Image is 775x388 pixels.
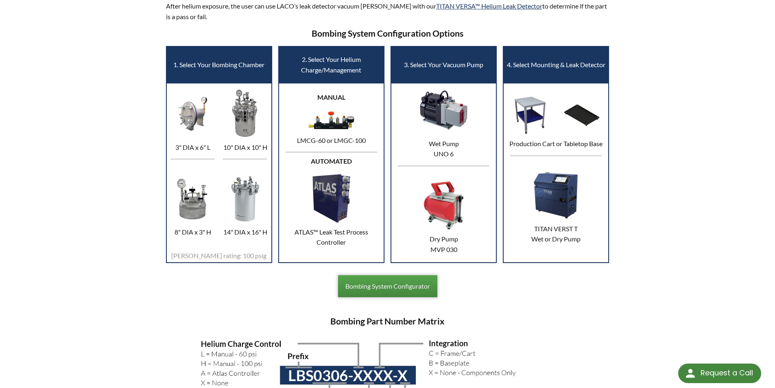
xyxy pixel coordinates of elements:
p: 14" DIA x 16" H [221,227,269,237]
img: Automated Charge Management [306,173,357,224]
img: TITAN VERSA T [530,170,581,221]
p: 10" DIA x 10" H [221,142,269,153]
a: Bombing System Configurator [338,275,437,297]
h3: Bombing System Configuration Options [166,28,609,39]
img: round button [684,367,697,380]
p: Production Cart or Tabletop Base [506,138,606,149]
p: ATLAS™ Leak Test Process Controller [281,227,382,248]
td: 3. Select Your Vacuum Pump [391,46,496,83]
p: 3" DIA x 6" L [169,142,217,153]
td: 4. Select Mounting & Leak Detector [503,46,609,83]
p: TITAN VERST T Wet or Dry Pump [506,224,606,244]
p: LMCG-60 or LMGC-100 [281,135,382,146]
img: 14" x 19" Bombing Chamber [221,173,269,224]
img: Manual Charge Management [306,109,357,132]
p: Wet Pump UNO 6 [393,138,494,159]
img: Tabletop Base [561,95,602,136]
h3: Bombing Part Number Matrix [166,316,609,327]
strong: AUTOMATED [311,157,352,165]
img: Production Cart [510,95,550,136]
td: 1. Select Your Bombing Chamber [166,46,272,83]
a: TITAN VERSA™ Helium Leak Detector [436,2,542,10]
td: 2. Select Your Helium Charge/Management [279,46,384,83]
img: 8" x 3" Bombing Chamber [169,173,217,224]
img: MVP 030 Vacuum Pump [418,180,469,231]
p: 8" DIA x 3" H [169,227,217,237]
strong: MANUAL [317,93,345,101]
div: Request a Call [678,364,761,383]
p: Dry Pump MVP 030 [393,234,494,254]
img: UNO 6 Vacuum Pump [418,85,469,136]
img: 3" x 8" Bombing Chamber [169,88,217,139]
img: 10" x 10" Bombing Chamber [221,88,269,139]
div: Request a Call [701,364,753,382]
span: [PERSON_NAME] rating: 100 psig [171,252,266,259]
